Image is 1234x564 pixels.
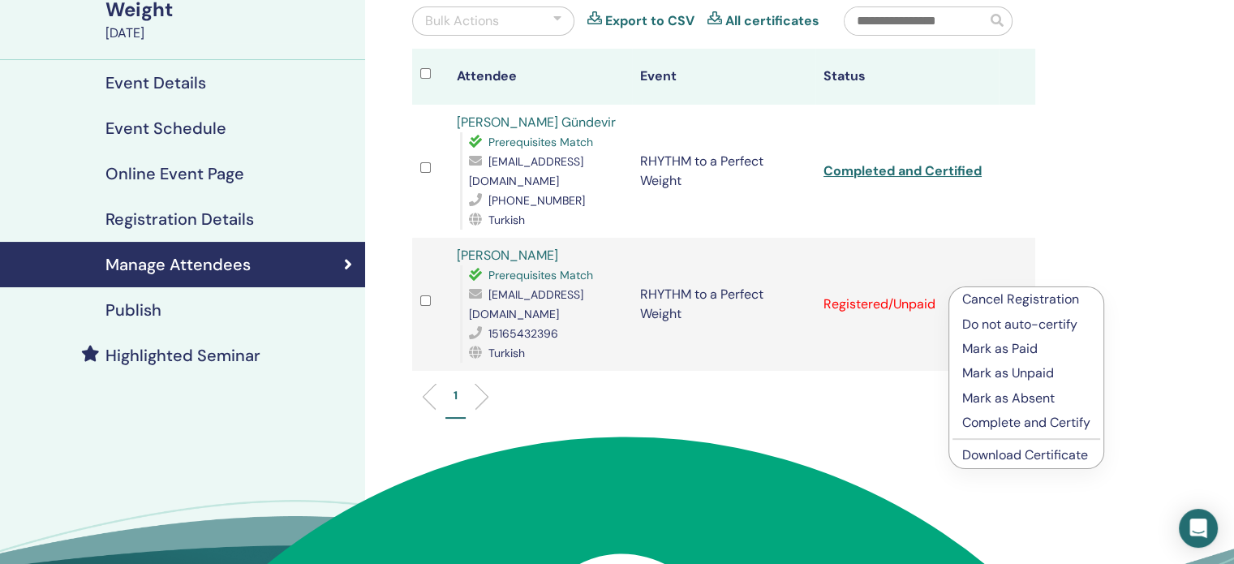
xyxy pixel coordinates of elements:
p: Mark as Paid [962,339,1090,359]
span: [PHONE_NUMBER] [488,193,585,208]
div: Open Intercom Messenger [1179,509,1218,548]
h4: Highlighted Seminar [105,346,260,365]
div: Bulk Actions [425,11,499,31]
p: Do not auto-certify [962,315,1090,334]
span: [EMAIL_ADDRESS][DOMAIN_NAME] [469,287,583,321]
span: 15165432396 [488,326,558,341]
td: RHYTHM to a Perfect Weight [632,105,815,238]
p: 1 [454,387,458,404]
a: [PERSON_NAME] [457,247,558,264]
div: [DATE] [105,24,355,43]
h4: Event Schedule [105,118,226,138]
th: Status [815,49,999,105]
th: Attendee [449,49,632,105]
span: Prerequisites Match [488,268,593,282]
a: Export to CSV [605,11,694,31]
p: Mark as Unpaid [962,364,1090,383]
h4: Event Details [105,73,206,93]
th: Event [632,49,815,105]
h4: Manage Attendees [105,255,251,274]
p: Mark as Absent [962,389,1090,408]
span: Prerequisites Match [488,135,593,149]
h4: Registration Details [105,209,254,229]
a: Download Certificate [962,446,1088,463]
p: Complete and Certify [962,413,1090,433]
a: All certificates [725,11,819,31]
h4: Publish [105,300,161,320]
span: [EMAIL_ADDRESS][DOMAIN_NAME] [469,154,583,188]
a: Completed and Certified [823,162,982,179]
h4: Online Event Page [105,164,244,183]
span: Turkish [488,213,525,227]
a: [PERSON_NAME] Gündevir [457,114,616,131]
td: RHYTHM to a Perfect Weight [632,238,815,371]
p: Cancel Registration [962,290,1090,309]
span: Turkish [488,346,525,360]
